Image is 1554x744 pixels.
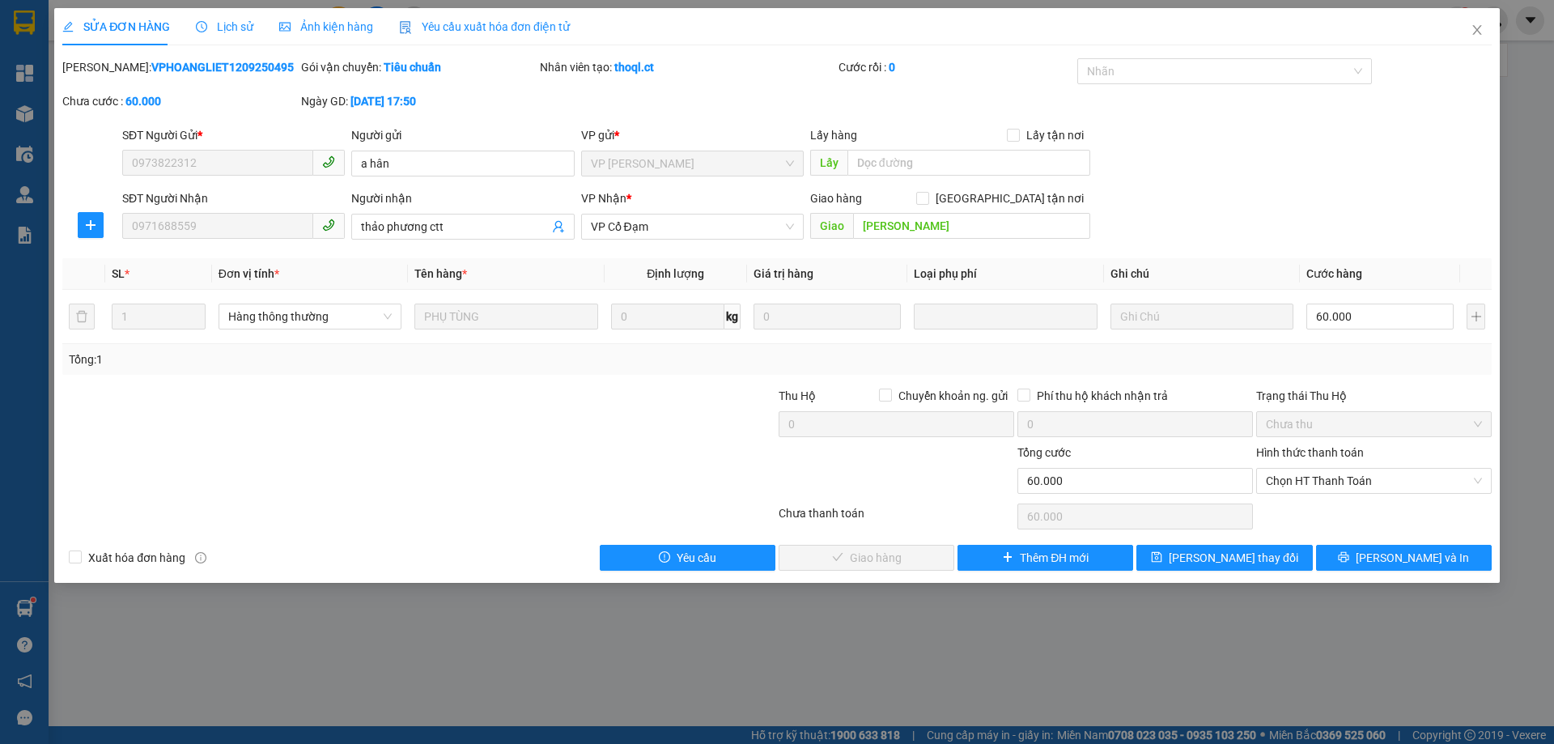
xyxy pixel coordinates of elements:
b: 0 [889,61,895,74]
span: SL [112,267,125,280]
div: SĐT Người Gửi [122,126,345,144]
span: [PERSON_NAME] và In [1356,549,1469,567]
div: SĐT Người Nhận [122,189,345,207]
span: Ảnh kiện hàng [279,20,373,33]
span: [PERSON_NAME] thay đổi [1169,549,1298,567]
b: [DATE] 17:50 [350,95,416,108]
div: Tổng: 1 [69,351,600,368]
span: Thu Hộ [779,389,816,402]
span: Tổng cước [1017,446,1071,459]
span: [GEOGRAPHIC_DATA] tận nơi [929,189,1090,207]
span: user-add [552,220,565,233]
input: 0 [754,304,901,329]
button: plus [1467,304,1484,329]
span: edit [62,21,74,32]
button: plusThêm ĐH mới [957,545,1133,571]
span: Lấy [810,150,847,176]
span: Giao hàng [810,192,862,205]
span: close [1471,23,1484,36]
span: VP Nhận [581,192,626,205]
span: Định lượng [647,267,704,280]
span: Chọn HT Thanh Toán [1266,469,1482,493]
b: thoql.ct [614,61,654,74]
button: save[PERSON_NAME] thay đổi [1136,545,1312,571]
div: VP gửi [581,126,804,144]
div: Người nhận [351,189,574,207]
span: Hàng thông thường [228,304,392,329]
input: Dọc đường [853,213,1090,239]
th: Loại phụ phí [907,258,1103,290]
b: 60.000 [125,95,161,108]
span: printer [1338,551,1349,564]
span: Cước hàng [1306,267,1362,280]
b: VPHOANGLIET1209250495 [151,61,294,74]
label: Hình thức thanh toán [1256,446,1364,459]
div: Cước rồi : [839,58,1074,76]
input: VD: Bàn, Ghế [414,304,597,329]
div: Trạng thái Thu Hộ [1256,387,1492,405]
button: checkGiao hàng [779,545,954,571]
button: printer[PERSON_NAME] và In [1316,545,1492,571]
span: Phí thu hộ khách nhận trả [1030,387,1174,405]
b: Tiêu chuẩn [384,61,441,74]
button: plus [78,212,104,238]
span: exclamation-circle [659,551,670,564]
div: Gói vận chuyển: [301,58,537,76]
span: SỬA ĐƠN HÀNG [62,20,170,33]
span: phone [322,219,335,232]
span: VP Hoàng Liệt [591,151,794,176]
span: VP Cổ Đạm [591,215,794,239]
span: Lịch sử [196,20,253,33]
span: Thêm ĐH mới [1020,549,1089,567]
span: Đơn vị tính [219,267,279,280]
span: plus [79,219,103,232]
div: Chưa thanh toán [777,504,1016,533]
span: Tên hàng [414,267,467,280]
div: [PERSON_NAME]: [62,58,298,76]
img: icon [399,21,412,34]
span: info-circle [195,552,206,563]
span: Yêu cầu [677,549,716,567]
span: Giá trị hàng [754,267,813,280]
span: picture [279,21,291,32]
span: Giao [810,213,853,239]
th: Ghi chú [1104,258,1300,290]
span: Lấy tận nơi [1020,126,1090,144]
span: Lấy hàng [810,129,857,142]
span: clock-circle [196,21,207,32]
span: phone [322,155,335,168]
input: Ghi Chú [1110,304,1293,329]
span: save [1151,551,1162,564]
button: Close [1454,8,1500,53]
div: Nhân viên tạo: [540,58,835,76]
button: exclamation-circleYêu cầu [600,545,775,571]
span: Yêu cầu xuất hóa đơn điện tử [399,20,570,33]
div: Ngày GD: [301,92,537,110]
span: Chuyển khoản ng. gửi [892,387,1014,405]
input: Dọc đường [847,150,1090,176]
button: delete [69,304,95,329]
span: plus [1002,551,1013,564]
span: kg [724,304,741,329]
div: Người gửi [351,126,574,144]
div: Chưa cước : [62,92,298,110]
span: Chưa thu [1266,412,1482,436]
span: Xuất hóa đơn hàng [82,549,192,567]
